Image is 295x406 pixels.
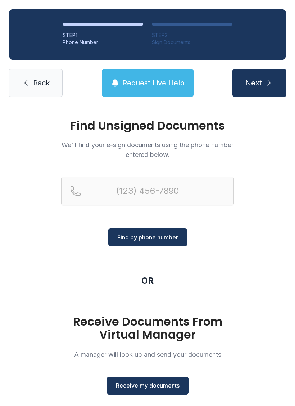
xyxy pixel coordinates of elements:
[61,177,234,205] input: Reservation phone number
[152,39,232,46] div: Sign Documents
[152,32,232,39] div: STEP 2
[117,233,178,242] span: Find by phone number
[61,350,234,359] p: A manager will look up and send your documents
[33,78,50,88] span: Back
[61,120,234,131] h1: Find Unsigned Documents
[61,140,234,159] p: We'll find your e-sign documents using the phone number entered below.
[61,315,234,341] h1: Receive Documents From Virtual Manager
[141,275,154,286] div: OR
[245,78,262,88] span: Next
[63,32,143,39] div: STEP 1
[116,381,180,390] span: Receive my documents
[122,78,185,88] span: Request Live Help
[63,39,143,46] div: Phone Number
